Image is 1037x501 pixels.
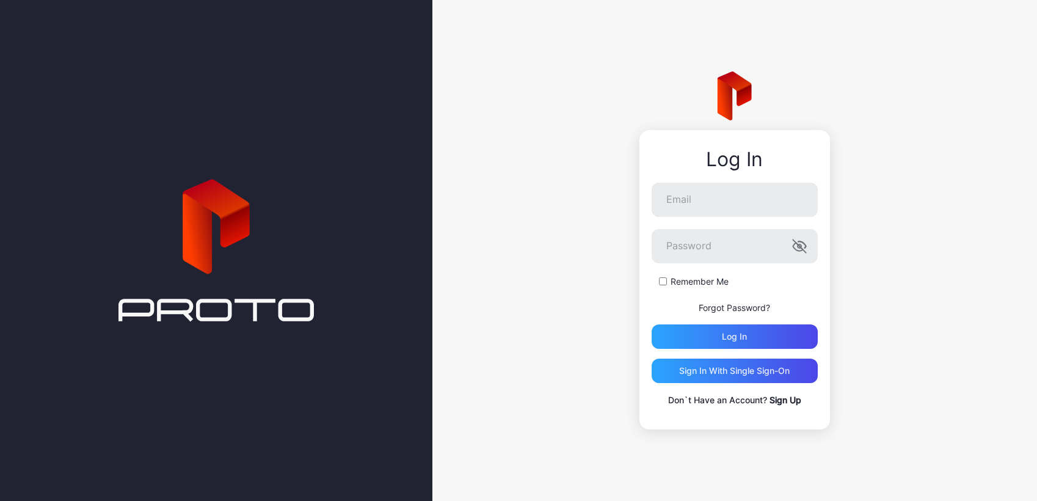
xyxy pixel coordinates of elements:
div: Log In [652,148,818,170]
a: Forgot Password? [699,302,770,313]
a: Sign Up [770,395,801,405]
label: Remember Me [671,276,729,288]
input: Password [652,229,818,263]
p: Don`t Have an Account? [652,393,818,408]
div: Log in [722,332,747,342]
input: Email [652,183,818,217]
button: Sign in With Single Sign-On [652,359,818,383]
div: Sign in With Single Sign-On [679,366,790,376]
button: Password [792,239,807,254]
button: Log in [652,324,818,349]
